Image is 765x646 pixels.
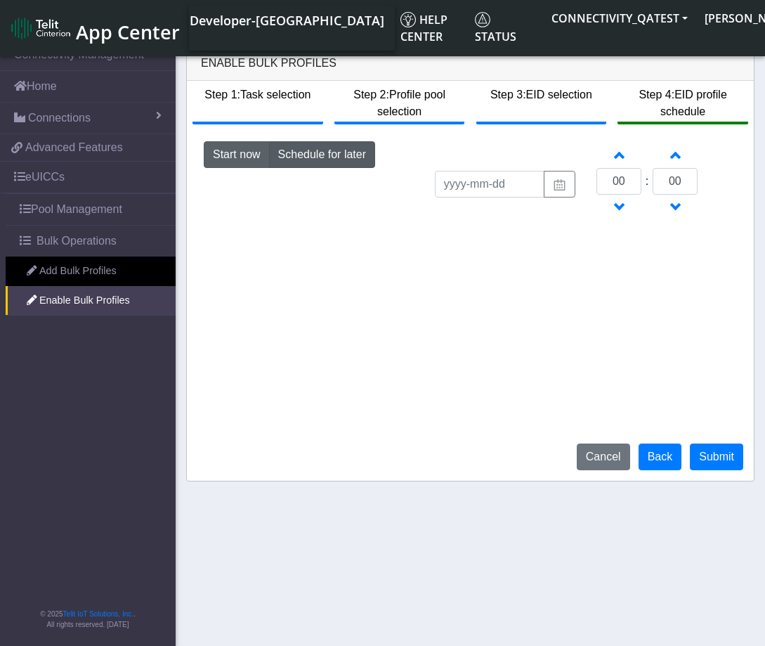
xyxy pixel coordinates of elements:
[11,17,70,39] img: logo-telit-cinterion-gw-new.png
[476,81,607,124] btn: Step 3: EID selection
[641,173,653,190] div: :
[553,179,566,190] img: calendar
[617,81,748,124] btn: Step 4: EID profile schedule
[475,12,490,27] img: status.svg
[469,6,543,51] a: Status
[63,610,133,618] a: Telit IoT Solutions, Inc.
[204,141,270,168] button: Start now
[6,257,176,286] a: Add Bulk Profiles
[395,6,469,51] a: Help center
[577,444,630,470] button: Cancel
[400,12,416,27] img: knowledge.svg
[269,141,375,168] button: Schedule for later
[690,444,743,470] button: Submit
[189,6,384,34] a: Your current platform instance
[6,194,176,225] a: Pool Management
[639,444,682,470] button: Back
[192,81,323,124] btn: Step 1: Task selection
[435,171,544,198] input: yyyy-mm-dd
[204,141,375,168] div: Campaign Timing Options
[6,286,176,316] a: Enable Bulk Profiles
[475,12,516,44] span: Status
[6,226,176,257] a: Bulk Operations
[187,46,754,81] div: Enable Bulk Profiles
[543,6,696,31] button: CONNECTIVITY_QATEST
[11,13,178,44] a: App Center
[37,233,117,250] span: Bulk Operations
[596,168,641,195] input: Hours
[190,12,384,29] span: Developer-[GEOGRAPHIC_DATA]
[334,81,465,124] btn: Step 2: Profile pool selection
[76,19,180,45] span: App Center
[653,168,698,195] input: Minutes
[28,110,91,127] span: Connections
[25,139,123,156] span: Advanced Features
[400,12,447,44] span: Help center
